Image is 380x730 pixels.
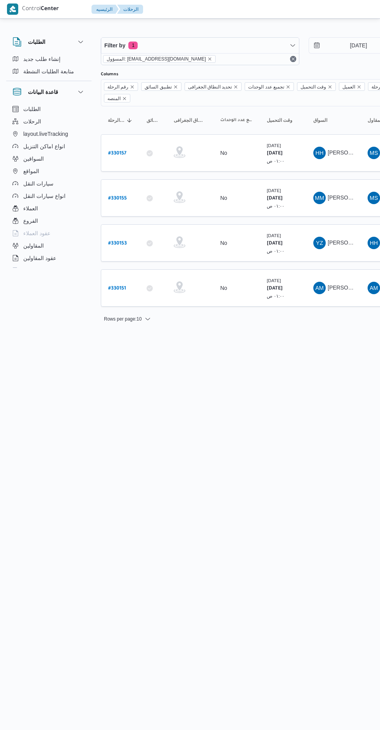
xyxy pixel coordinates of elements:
[267,233,281,238] small: [DATE]
[23,266,55,275] span: اجهزة التليفون
[9,65,88,78] button: متابعة الطلبات النشطة
[6,53,92,81] div: الطلبات
[9,239,88,252] button: المقاولين
[104,314,142,324] span: Rows per page : 10
[267,286,283,291] b: [DATE]
[104,94,130,102] span: المنصه
[108,286,126,291] b: # 330151
[315,282,324,294] span: AM
[9,103,88,115] button: الطلبات
[23,191,66,201] span: انواع سيارات النقل
[267,158,285,163] small: ٠١:٠٠ ص
[122,96,127,101] button: Remove المنصه from selection in this group
[107,83,128,91] span: رقم الرحلة
[316,147,324,159] span: HH
[9,202,88,215] button: العملاء
[267,117,292,123] span: وقت التحميل
[174,117,206,123] span: تحديد النطاق الجغرافى
[316,237,323,249] span: YZ
[23,154,44,163] span: السواقين
[370,147,378,159] span: MS
[23,216,38,225] span: الفروع
[108,238,127,248] a: #330153
[147,117,160,123] span: تطبيق السائق
[220,284,227,291] div: No
[108,151,126,156] b: # 330157
[313,147,326,159] div: Hada Hassan Hassan Muhammad Yousf
[23,179,54,188] span: سيارات النقل
[310,114,357,127] button: السواق
[103,55,216,63] span: المسؤول: mostafa.elrouby@illa.com.eg
[368,147,380,159] div: Muhammad Slah Abad Alhada Abad Alhamaid
[23,142,65,151] span: انواع اماكن التنزيل
[108,241,127,246] b: # 330153
[267,151,283,156] b: [DATE]
[370,282,378,294] span: AM
[6,103,92,271] div: قاعدة البيانات
[141,82,181,91] span: تطبيق السائق
[9,128,88,140] button: layout.liveTracking
[9,115,88,128] button: الرحلات
[328,194,372,201] span: [PERSON_NAME]
[107,55,206,62] span: المسؤول: [EMAIL_ADDRESS][DOMAIN_NAME]
[41,6,59,12] b: Center
[23,166,39,176] span: المواقع
[9,264,88,277] button: اجهزة التليفون
[301,83,326,91] span: وقت التحميل
[220,117,253,123] span: تجميع عدد الوحدات
[288,54,298,64] button: Remove
[267,203,285,208] small: ٠١:٠٠ ص
[108,193,127,203] a: #330155
[267,293,285,298] small: ٠١:٠٠ ص
[105,114,136,127] button: رقم الرحلةSorted in descending order
[92,5,119,14] button: الرئيسيه
[145,83,171,91] span: تطبيق السائق
[101,314,154,324] button: Rows per page:10
[173,85,178,89] button: Remove تطبيق السائق from selection in this group
[12,37,85,47] button: الطلبات
[9,215,88,227] button: الفروع
[297,82,336,91] span: وقت التحميل
[28,37,45,47] h3: الطلبات
[9,53,88,65] button: إنشاء طلب جديد
[23,229,50,238] span: عقود العملاء
[328,85,332,89] button: Remove وقت التحميل from selection in this group
[104,41,125,50] span: Filter by
[108,148,126,158] a: #330157
[368,237,380,249] div: Husam Hassan Zain Jmuaah
[101,71,118,78] label: Columns
[370,237,378,249] span: HH
[339,82,365,91] span: العميل
[233,85,238,89] button: Remove تحديد النطاق الجغرافى from selection in this group
[23,253,56,263] span: عقود المقاولين
[23,117,41,126] span: الرحلات
[128,42,138,49] span: 1 active filters
[107,94,121,103] span: المنصه
[245,82,294,91] span: تجميع عدد الوحدات
[12,87,85,97] button: قاعدة البيانات
[23,67,74,76] span: متابعة الطلبات النشطة
[9,153,88,165] button: السواقين
[9,165,88,177] button: المواقع
[368,282,380,294] div: Ahmad Mjadi Yousf Abadalrahamun
[220,194,227,201] div: No
[9,177,88,190] button: سيارات النقل
[267,143,281,148] small: [DATE]
[171,114,209,127] button: تحديد النطاق الجغرافى
[23,241,44,250] span: المقاولين
[117,5,143,14] button: الرحلات
[267,248,285,253] small: ٠١:٠٠ ص
[9,190,88,202] button: انواع سيارات النقل
[108,117,125,123] span: رقم الرحلة; Sorted in descending order
[313,237,326,249] div: Yasr Zain Jmuaah Mahmood
[130,85,135,89] button: Remove رقم الرحلة from selection in this group
[357,85,361,89] button: Remove العميل from selection in this group
[370,192,378,204] span: MS
[286,85,290,89] button: Remove تجميع عدد الوحدات from selection in this group
[248,83,284,91] span: تجميع عدد الوحدات
[313,282,326,294] div: Ahmad Mjadi Yousf Abadalrahamun
[126,117,133,123] svg: Sorted in descending order
[23,204,38,213] span: العملاء
[7,3,18,15] img: X8yXhbKr1z7QwAAAABJRU5ErkJggg==
[342,83,355,91] span: العميل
